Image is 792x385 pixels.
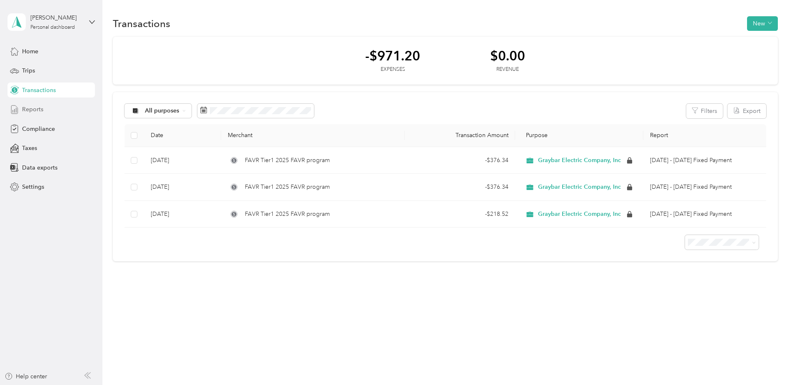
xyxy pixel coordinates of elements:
[144,201,221,228] td: [DATE]
[245,210,330,219] span: FAVR Tier1 2025 FAVR program
[221,124,405,147] th: Merchant
[145,108,179,114] span: All purposes
[365,48,420,63] div: -$971.20
[538,157,621,164] span: Graybar Electric Company, Inc
[22,182,44,191] span: Settings
[405,124,515,147] th: Transaction Amount
[144,124,221,147] th: Date
[144,174,221,201] td: [DATE]
[22,163,57,172] span: Data exports
[727,104,766,118] button: Export
[411,210,508,219] div: - $218.52
[365,66,420,73] div: Expenses
[490,66,525,73] div: Revenue
[22,47,38,56] span: Home
[522,132,548,139] span: Purpose
[245,182,330,192] span: FAVR Tier1 2025 FAVR program
[745,338,792,385] iframe: Everlance-gr Chat Button Frame
[643,124,766,147] th: Report
[643,174,766,201] td: Aug 1 - 31, 2025 Fixed Payment
[22,144,37,152] span: Taxes
[144,147,221,174] td: [DATE]
[538,183,621,191] span: Graybar Electric Company, Inc
[686,104,723,118] button: Filters
[747,16,778,31] button: New
[30,13,82,22] div: [PERSON_NAME]
[490,48,525,63] div: $0.00
[643,147,766,174] td: Sep 1 - 30, 2025 Fixed Payment
[245,156,330,165] span: FAVR Tier1 2025 FAVR program
[5,372,47,381] button: Help center
[538,210,621,218] span: Graybar Electric Company, Inc
[22,125,55,133] span: Compliance
[22,105,43,114] span: Reports
[113,19,170,28] h1: Transactions
[411,156,508,165] div: - $376.34
[411,182,508,192] div: - $376.34
[22,86,56,95] span: Transactions
[30,25,75,30] div: Personal dashboard
[22,66,35,75] span: Trips
[643,201,766,228] td: Jul 1 - 31, 2025 Fixed Payment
